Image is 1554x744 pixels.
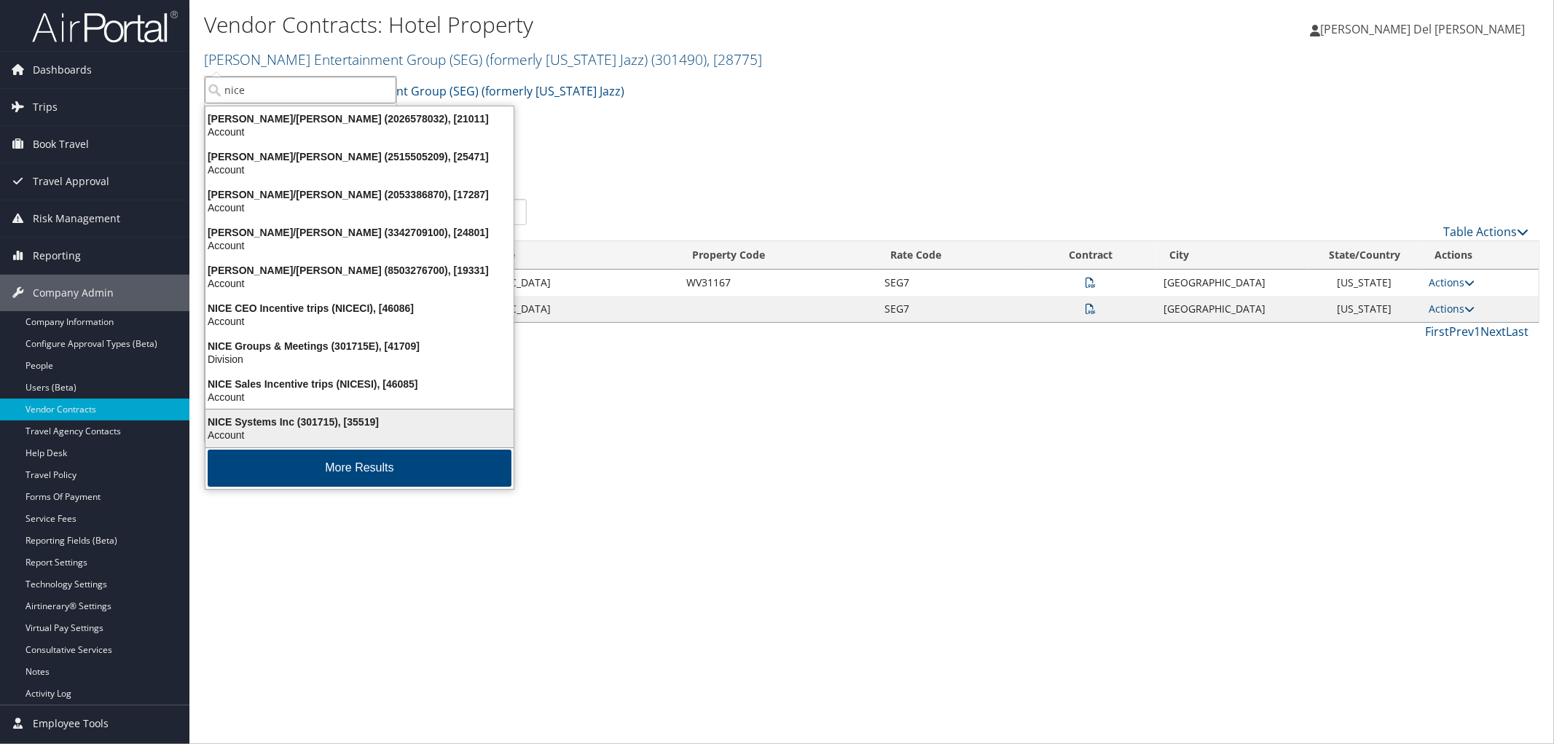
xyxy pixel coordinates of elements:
span: Travel Approval [33,163,109,200]
td: [GEOGRAPHIC_DATA] [1156,296,1307,322]
div: Account [197,315,522,328]
td: SEG7 [877,270,1025,296]
div: Division [197,353,522,366]
span: Risk Management [33,200,120,237]
span: Reporting [33,238,81,274]
div: Account [197,428,522,442]
th: Property Code: activate to sort column ascending [679,241,877,270]
div: [PERSON_NAME]/[PERSON_NAME] (2026578032), [21011] [197,112,522,125]
a: [PERSON_NAME] Del [PERSON_NAME] [1310,7,1539,51]
a: [PERSON_NAME] Entertainment Group (SEG) (formerly [US_STATE] Jazz) [204,50,762,69]
td: [US_STATE] [1308,270,1421,296]
input: Search Accounts [205,77,396,103]
span: Employee Tools [33,705,109,742]
th: Contract: activate to sort column ascending [1025,241,1157,270]
td: [GEOGRAPHIC_DATA] [1156,270,1307,296]
span: , [ 28775 ] [707,50,762,69]
a: First [1425,324,1449,340]
div: [PERSON_NAME]/[PERSON_NAME] (8503276700), [19331] [197,264,522,277]
span: [PERSON_NAME] Del [PERSON_NAME] [1320,21,1525,37]
a: Actions [1429,302,1475,316]
a: 1 [1474,324,1480,340]
div: Account [197,201,522,214]
div: Account [197,125,522,138]
div: NICE Systems Inc (301715), [35519] [197,415,522,428]
div: [PERSON_NAME]/[PERSON_NAME] (3342709100), [24801] [197,226,522,239]
div: Account [197,239,522,252]
td: [US_STATE] [1308,296,1421,322]
th: State/Country: activate to sort column ascending [1308,241,1421,270]
div: NICE CEO Incentive trips (NICECI), [46086] [197,302,522,315]
td: SEG7 [877,296,1025,322]
th: City: activate to sort column descending [1156,241,1307,270]
a: Table Actions [1443,224,1529,240]
a: Prev [1449,324,1474,340]
div: Account [197,163,522,176]
th: Hotel Name: activate to sort column ascending [442,241,679,270]
div: [PERSON_NAME]/[PERSON_NAME] (2515505209), [25471] [197,150,522,163]
div: There are contracts. [204,160,1539,199]
h1: Vendor Contracts: Hotel Property [204,9,1094,40]
div: Account [197,391,522,404]
span: Trips [33,89,58,125]
a: Next [1480,324,1506,340]
span: Book Travel [33,126,89,162]
button: More Results [208,450,511,487]
td: [GEOGRAPHIC_DATA] [442,270,679,296]
img: airportal-logo.png [32,9,178,44]
th: Actions [1421,241,1539,270]
div: Account [197,277,522,290]
span: Company Admin [33,275,114,311]
div: NICE Groups & Meetings (301715E), [41709] [197,340,522,353]
a: Last [1506,324,1529,340]
div: [PERSON_NAME]/[PERSON_NAME] (2053386870), [17287] [197,188,522,201]
a: Actions [1429,275,1475,289]
div: NICE Sales Incentive trips (NICESI), [46085] [197,377,522,391]
a: [PERSON_NAME] Entertainment Group (SEG) (formerly [US_STATE] Jazz) [224,77,624,106]
span: ( 301490 ) [651,50,707,69]
td: [GEOGRAPHIC_DATA] [442,296,679,322]
span: Dashboards [33,52,92,88]
th: Rate Code: activate to sort column ascending [877,241,1025,270]
td: WV31167 [679,270,877,296]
